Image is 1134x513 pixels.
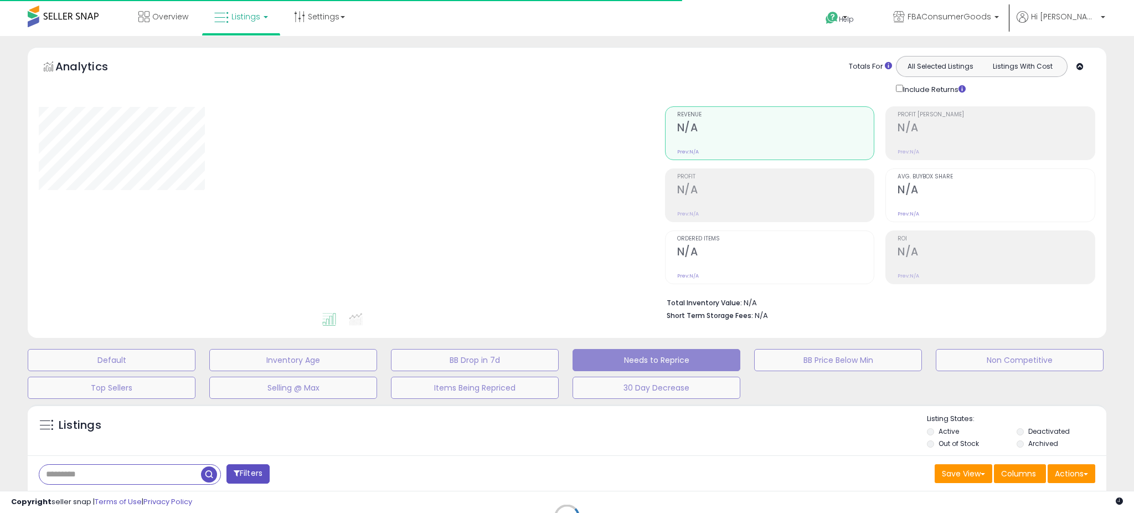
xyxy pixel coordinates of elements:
[1031,11,1097,22] span: Hi [PERSON_NAME]
[11,497,192,507] div: seller snap | |
[573,377,740,399] button: 30 Day Decrease
[839,14,854,24] span: Help
[898,148,919,155] small: Prev: N/A
[677,112,874,118] span: Revenue
[667,298,742,307] b: Total Inventory Value:
[677,236,874,242] span: Ordered Items
[898,174,1095,180] span: Avg. Buybox Share
[908,11,991,22] span: FBAConsumerGoods
[898,273,919,279] small: Prev: N/A
[677,183,874,198] h2: N/A
[817,3,875,36] a: Help
[152,11,188,22] span: Overview
[677,121,874,136] h2: N/A
[1017,11,1105,36] a: Hi [PERSON_NAME]
[209,377,377,399] button: Selling @ Max
[898,236,1095,242] span: ROI
[825,11,839,25] i: Get Help
[898,211,919,217] small: Prev: N/A
[898,112,1095,118] span: Profit [PERSON_NAME]
[849,61,892,72] div: Totals For
[28,377,195,399] button: Top Sellers
[898,121,1095,136] h2: N/A
[28,349,195,371] button: Default
[899,59,982,74] button: All Selected Listings
[677,174,874,180] span: Profit
[898,183,1095,198] h2: N/A
[391,377,559,399] button: Items Being Repriced
[11,496,51,507] strong: Copyright
[677,211,699,217] small: Prev: N/A
[667,295,1087,309] li: N/A
[573,349,740,371] button: Needs to Reprice
[754,349,922,371] button: BB Price Below Min
[391,349,559,371] button: BB Drop in 7d
[981,59,1064,74] button: Listings With Cost
[667,311,753,320] b: Short Term Storage Fees:
[936,349,1104,371] button: Non Competitive
[209,349,377,371] button: Inventory Age
[677,148,699,155] small: Prev: N/A
[677,245,874,260] h2: N/A
[231,11,260,22] span: Listings
[888,83,979,95] div: Include Returns
[898,245,1095,260] h2: N/A
[55,59,130,77] h5: Analytics
[755,310,768,321] span: N/A
[677,273,699,279] small: Prev: N/A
